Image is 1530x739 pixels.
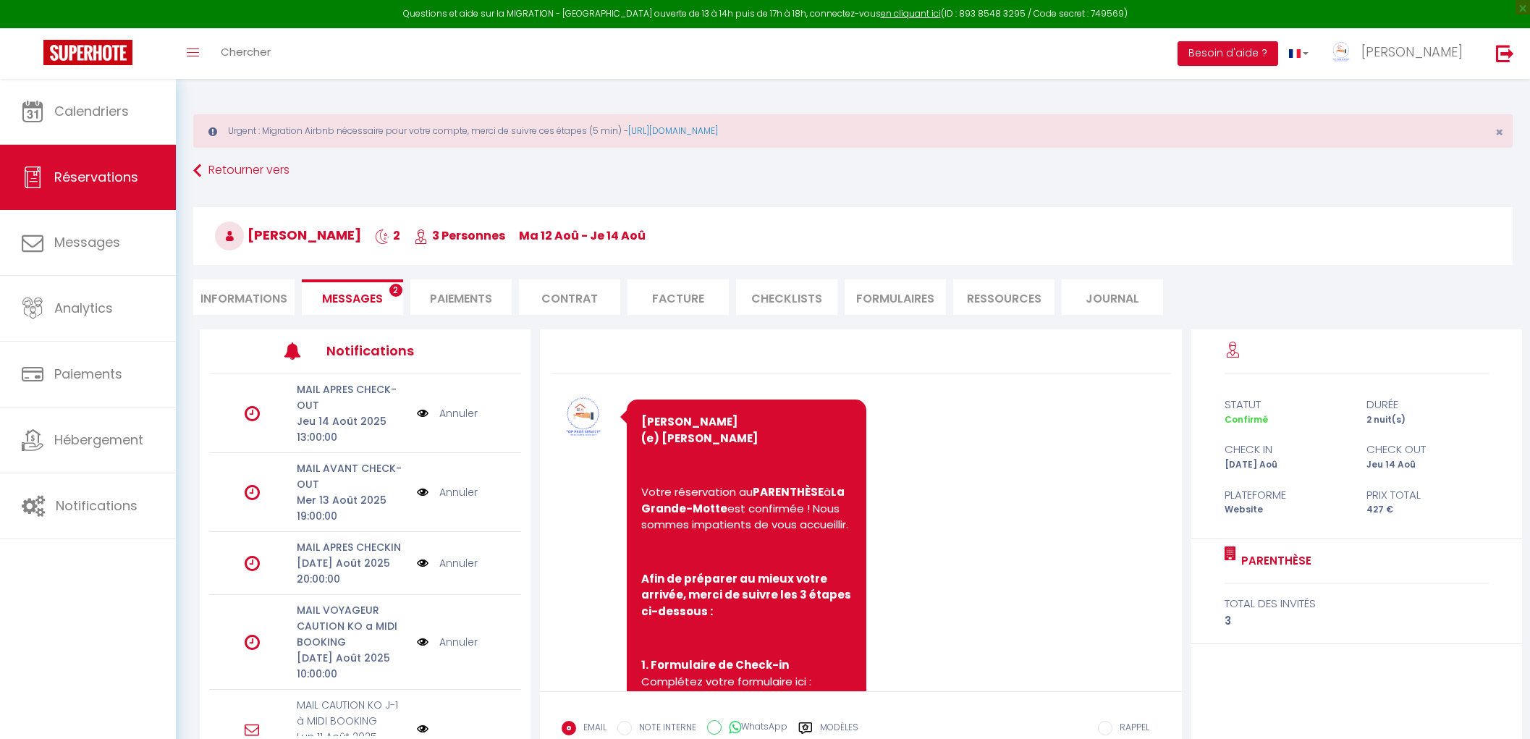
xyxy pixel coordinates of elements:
div: 427 € [1357,503,1499,517]
span: 2 [375,227,400,244]
p: Mer 13 Août 2025 19:00:00 [297,492,407,524]
div: 3 [1225,612,1489,630]
li: Ressources [953,279,1054,315]
span: ma 12 Aoû - je 14 Aoû [519,227,646,244]
div: Website [1215,503,1357,517]
p: MAIL AVANT CHECK-OUT [297,460,407,492]
p: Complétez votre formulaire ici : [641,657,852,722]
div: Jeu 14 Aoû [1357,458,1499,472]
span: Hébergement [54,431,143,449]
a: Annuler [439,484,478,500]
span: Réservations [54,168,138,186]
div: durée [1357,396,1499,413]
li: CHECKLISTS [736,279,837,315]
img: NO IMAGE [417,723,428,735]
p: MAIL APRES CHECKIN [297,539,407,555]
img: NO IMAGE [417,405,428,421]
strong: La Grande-Motte [641,484,847,516]
span: Analytics [54,299,113,317]
img: logout [1496,44,1514,62]
p: [DATE] Août 2025 10:00:00 [297,650,407,682]
div: statut [1215,396,1357,413]
li: Paiements [410,279,512,315]
a: [URL][DOMAIN_NAME] [628,124,718,137]
li: Informations [193,279,295,315]
p: MAIL VOYAGEUR CAUTION KO a MIDI BOOKING [297,602,407,650]
a: Chercher [210,28,282,79]
a: Annuler [439,555,478,571]
div: check out [1357,441,1499,458]
li: Contrat [519,279,620,315]
label: RAPPEL [1112,721,1149,737]
div: 2 nuit(s) [1357,413,1499,427]
div: total des invités [1225,595,1489,612]
a: Annuler [439,634,478,650]
img: 16976714671018.png [562,396,605,439]
strong: Afin de préparer au mieux votre arrivée, merci de suivre les 3 étapes ci-dessous : [641,571,853,619]
a: ... [PERSON_NAME] [1319,28,1481,79]
img: NO IMAGE [417,555,428,571]
div: check in [1215,441,1357,458]
span: Calendriers [54,102,129,120]
a: en cliquant ici [881,7,941,20]
strong: 1. Formulaire de Check-in [641,657,789,672]
span: Chercher [221,44,271,59]
button: Close [1495,126,1503,139]
div: Prix total [1357,486,1499,504]
span: Messages [54,233,120,251]
span: Messages [322,290,383,307]
span: [PERSON_NAME] [1361,43,1463,61]
span: Notifications [56,497,138,515]
label: WhatsApp [722,720,787,736]
p: MAIL CAUTION KO J-1 à MIDI BOOKING [297,697,407,729]
iframe: LiveChat chat widget [1469,678,1530,739]
div: Plateforme [1215,486,1357,504]
button: Besoin d'aide ? [1178,41,1278,66]
a: [URL][DOMAIN_NAME] [644,690,757,705]
span: × [1495,123,1503,141]
li: FORMULAIRES [845,279,946,315]
strong: [PERSON_NAME](e) [PERSON_NAME] [641,414,758,446]
p: MAIL APRES CHECK-OUT [297,381,407,413]
strong: PARENTHÈSE [753,484,824,499]
span: 2 [389,284,402,297]
a: PARENTHÈSE [1236,552,1311,570]
img: NO IMAGE [417,484,428,500]
li: Journal [1062,279,1163,315]
img: NO IMAGE [417,634,428,650]
p: Jeu 14 Août 2025 13:00:00 [297,413,407,445]
a: Annuler [439,405,478,421]
li: Facture [627,279,729,315]
img: ... [1330,41,1352,63]
div: Urgent : Migration Airbnb nécessaire pour votre compte, merci de suivre ces étapes (5 min) - [193,114,1513,148]
div: [DATE] Aoû [1215,458,1357,472]
span: 3 Personnes [414,227,505,244]
p: Votre réservation au à est confirmée ! Nous sommes impatients de vous accueillir. [641,484,852,533]
a: Retourner vers [193,158,1513,184]
span: [PERSON_NAME] [215,226,361,244]
h3: Notifications [326,334,456,367]
span: Paiements [54,365,122,383]
p: [DATE] Août 2025 20:00:00 [297,555,407,587]
span: Confirmé [1225,413,1268,426]
label: NOTE INTERNE [632,721,696,737]
label: EMAIL [576,721,606,737]
img: Super Booking [43,40,132,65]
